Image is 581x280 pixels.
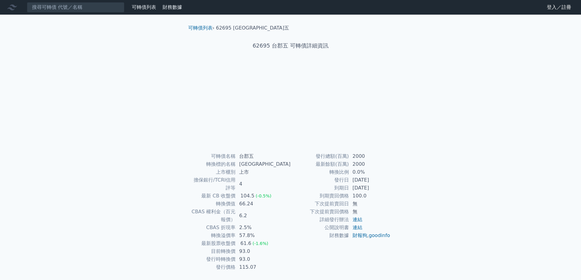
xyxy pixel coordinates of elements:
td: 發行總額(百萬) [291,152,349,160]
td: 發行價格 [191,263,236,271]
td: 2.5% [235,224,290,232]
td: 66.24 [235,200,290,208]
td: 93.0 [235,255,290,263]
td: 93.0 [235,247,290,255]
div: 104.5 [239,192,256,200]
td: 最新餘額(百萬) [291,160,349,168]
td: 發行時轉換價 [191,255,236,263]
td: 到期日 [291,184,349,192]
td: [DATE] [349,184,391,192]
td: 最新股票收盤價 [191,239,236,247]
td: 115.07 [235,263,290,271]
td: 轉換價值 [191,200,236,208]
td: 財務數據 [291,232,349,239]
td: 轉換溢價率 [191,232,236,239]
td: 轉換標的名稱 [191,160,236,168]
td: 下次提前賣回日 [291,200,349,208]
td: 6.2 [235,208,290,224]
td: 發行日 [291,176,349,184]
td: [GEOGRAPHIC_DATA] [235,160,290,168]
td: 台郡五 [235,152,290,160]
td: CBAS 權利金（百元報價） [191,208,236,224]
a: 財務數據 [163,4,182,10]
td: 上市 [235,168,290,176]
div: 61.6 [239,239,253,247]
a: 可轉債列表 [132,4,156,10]
td: , [349,232,391,239]
td: 0.0% [349,168,391,176]
td: CBAS 折現率 [191,224,236,232]
a: 財報狗 [353,232,367,238]
td: [DATE] [349,176,391,184]
td: 2000 [349,152,391,160]
td: 公開說明書 [291,224,349,232]
a: 登入／註冊 [542,2,576,12]
td: 轉換比例 [291,168,349,176]
td: 無 [349,208,391,216]
span: (-1.6%) [253,241,268,246]
td: 上市櫃別 [191,168,236,176]
td: 無 [349,200,391,208]
input: 搜尋可轉債 代號／名稱 [27,2,124,12]
a: 連結 [353,225,362,230]
td: 4 [235,176,290,192]
h1: 62695 台郡五 可轉債詳細資訊 [183,41,398,50]
td: 擔保銀行/TCRI信用評等 [191,176,236,192]
a: goodinfo [369,232,390,238]
td: 到期賣回價格 [291,192,349,200]
td: 100.0 [349,192,391,200]
td: 最新 CB 收盤價 [191,192,236,200]
td: 2000 [349,160,391,168]
li: › [188,24,214,32]
a: 連結 [353,217,362,222]
td: 詳細發行辦法 [291,216,349,224]
li: 62695 [GEOGRAPHIC_DATA]五 [216,24,289,32]
td: 57.8% [235,232,290,239]
td: 目前轉換價 [191,247,236,255]
a: 可轉債列表 [188,25,213,31]
td: 可轉債名稱 [191,152,236,160]
span: (-0.5%) [256,193,271,198]
td: 下次提前賣回價格 [291,208,349,216]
